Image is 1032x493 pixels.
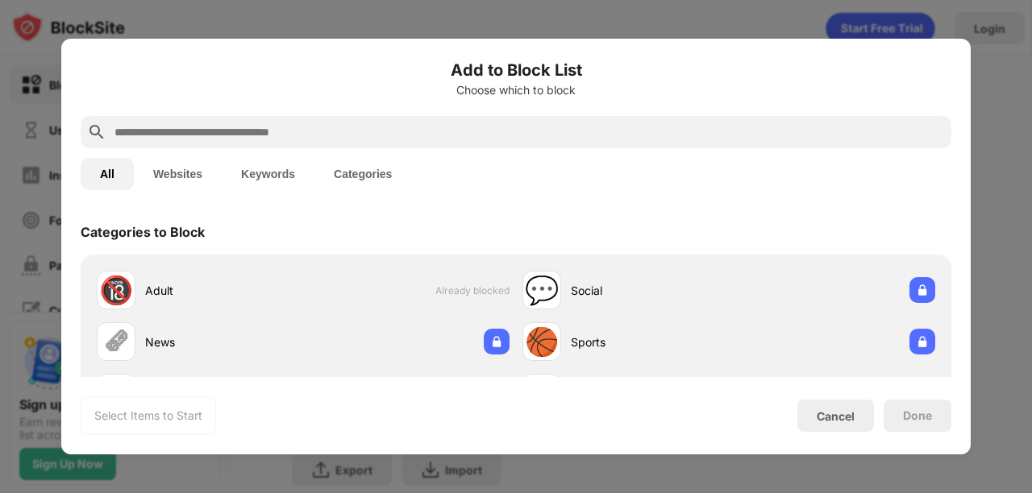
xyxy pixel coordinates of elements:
[81,158,134,190] button: All
[99,274,133,307] div: 🔞
[94,408,202,424] div: Select Items to Start
[525,325,559,358] div: 🏀
[134,158,222,190] button: Websites
[145,282,303,299] div: Adult
[571,333,729,350] div: Sports
[145,333,303,350] div: News
[99,377,133,410] div: 🃏
[81,224,205,240] div: Categories to Block
[222,158,314,190] button: Keywords
[81,58,951,82] h6: Add to Block List
[314,158,411,190] button: Categories
[435,284,510,296] span: Already blocked
[903,409,932,422] div: Done
[528,377,556,410] div: 🛍
[817,409,855,423] div: Cancel
[571,282,729,299] div: Social
[87,122,106,142] img: search.svg
[525,274,559,307] div: 💬
[81,84,951,97] div: Choose which to block
[102,325,130,358] div: 🗞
